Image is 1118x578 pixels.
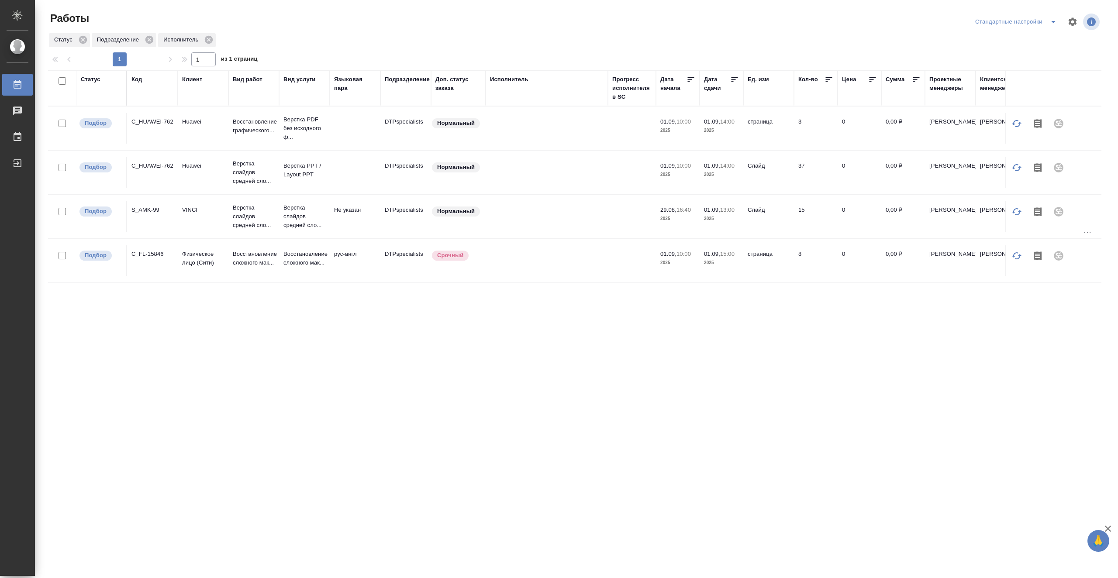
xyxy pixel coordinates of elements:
p: 15:00 [720,251,735,257]
p: Huawei [182,162,224,170]
td: [PERSON_NAME] [976,157,1026,188]
p: 01.09, [660,162,676,169]
p: 14:00 [720,162,735,169]
div: Вид работ [233,75,262,84]
td: Слайд [743,157,794,188]
div: Подразделение [92,33,156,47]
td: рус-англ [330,245,380,276]
td: [PERSON_NAME] [925,201,976,232]
p: 2025 [704,214,739,223]
div: Исполнитель [490,75,528,84]
td: [PERSON_NAME] [976,201,1026,232]
p: Подбор [85,207,107,216]
div: Вид услуги [283,75,316,84]
p: Срочный [437,251,463,260]
p: Нормальный [437,207,475,216]
p: Верстка слайдов средней сло... [233,203,275,230]
td: 3 [794,113,838,144]
div: Подразделение [385,75,430,84]
p: Подбор [85,251,107,260]
td: [PERSON_NAME] [925,157,976,188]
button: Обновить [1006,113,1027,134]
p: Huawei [182,117,224,126]
td: 15 [794,201,838,232]
td: 0,00 ₽ [881,157,925,188]
div: Ед. изм [748,75,769,84]
div: Проект не привязан [1048,113,1069,134]
td: Не указан [330,201,380,232]
div: Код [131,75,142,84]
button: Скопировать мини-бриф [1027,245,1048,266]
div: Проектные менеджеры [929,75,971,93]
td: DTPspecialists [380,157,431,188]
p: Нормальный [437,163,475,172]
p: Восстановление графического... [233,117,275,135]
button: Скопировать мини-бриф [1027,113,1048,134]
button: Скопировать мини-бриф [1027,201,1048,222]
td: 8 [794,245,838,276]
p: Верстка PPT / Layout PPT [283,162,325,179]
td: страница [743,245,794,276]
td: 37 [794,157,838,188]
div: Цена [842,75,856,84]
td: [PERSON_NAME] [976,113,1026,144]
p: 10:00 [676,118,691,125]
p: 01.09, [660,251,676,257]
div: Кол-во [798,75,818,84]
td: 0 [838,245,881,276]
td: DTPspecialists [380,245,431,276]
div: C_HUAWEI-762 [131,162,173,170]
button: Обновить [1006,157,1027,178]
td: DTPspecialists [380,201,431,232]
p: Подбор [85,119,107,127]
div: Можно подбирать исполнителей [79,250,122,261]
td: 0,00 ₽ [881,113,925,144]
div: Проект не привязан [1048,245,1069,266]
p: Восстановление сложного мак... [283,250,325,267]
p: 2025 [660,258,695,267]
span: 🙏 [1091,532,1106,550]
p: Верстка слайдов средней сло... [233,159,275,186]
span: Настроить таблицу [1062,11,1083,32]
div: Доп. статус заказа [435,75,481,93]
p: Исполнитель [163,35,201,44]
button: Обновить [1006,201,1027,222]
button: 🙏 [1087,530,1109,552]
p: Физическое лицо (Сити) [182,250,224,267]
div: Клиентские менеджеры [980,75,1022,93]
p: 2025 [704,170,739,179]
div: C_FL-15846 [131,250,173,258]
p: 2025 [660,170,695,179]
p: 14:00 [720,118,735,125]
td: [PERSON_NAME] [925,245,976,276]
p: 01.09, [704,206,720,213]
p: 13:00 [720,206,735,213]
p: 10:00 [676,162,691,169]
td: [PERSON_NAME] [976,245,1026,276]
p: 01.09, [704,118,720,125]
td: 0,00 ₽ [881,201,925,232]
div: Можно подбирать исполнителей [79,162,122,173]
p: 29.08, [660,206,676,213]
div: Прогресс исполнителя в SC [612,75,652,101]
span: Работы [48,11,89,25]
div: Дата начала [660,75,687,93]
div: Проект не привязан [1048,201,1069,222]
p: Подразделение [97,35,142,44]
p: Восстановление сложного мак... [233,250,275,267]
div: Можно подбирать исполнителей [79,117,122,129]
div: Сумма [886,75,904,84]
div: Проект не привязан [1048,157,1069,178]
p: Нормальный [437,119,475,127]
p: Статус [54,35,76,44]
td: 0 [838,201,881,232]
td: 0 [838,113,881,144]
p: 2025 [660,214,695,223]
button: Скопировать мини-бриф [1027,157,1048,178]
div: Можно подбирать исполнителей [79,206,122,217]
div: S_AMK-99 [131,206,173,214]
div: Клиент [182,75,202,84]
td: Слайд [743,201,794,232]
p: 10:00 [676,251,691,257]
p: Верстка PDF без исходного ф... [283,115,325,141]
